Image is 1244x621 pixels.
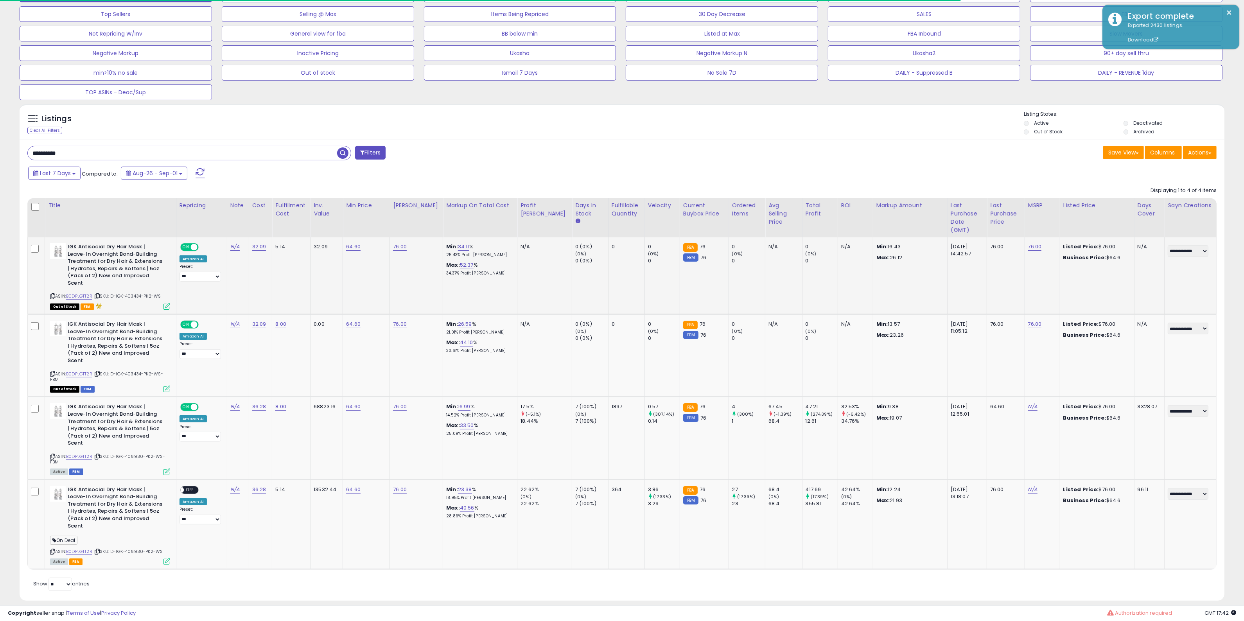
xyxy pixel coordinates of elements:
[393,486,407,494] a: 76.00
[806,321,838,328] div: 0
[1151,187,1217,194] div: Displaying 1 to 4 of 4 items
[732,486,765,493] div: 27
[521,321,566,328] div: N/A
[41,113,72,124] h5: Listings
[446,422,511,436] div: %
[841,494,852,500] small: (0%)
[314,201,339,218] div: Inv. value
[460,261,474,269] a: 52.37
[40,169,71,177] span: Last 7 Days
[50,386,79,393] span: All listings that are currently out of stock and unavailable for purchase on Amazon
[346,403,361,411] a: 64.60
[951,201,984,234] div: Last Purchase Date (GMT)
[648,243,680,250] div: 0
[446,252,511,258] p: 25.43% Profit [PERSON_NAME]
[68,486,163,531] b: IGK Antisocial Dry Hair Mask | Leave-In Overnight Bond-Building Treatment for Dry Hair & Extensio...
[990,243,1019,250] div: 76.00
[732,257,765,264] div: 0
[683,253,698,262] small: FBM
[50,303,79,310] span: All listings that are currently out of stock and unavailable for purchase on Amazon
[700,497,706,504] span: 76
[1122,11,1233,22] div: Export complete
[521,486,572,493] div: 22.62%
[66,371,92,377] a: B0DPLGTT2R
[181,404,191,411] span: ON
[1103,146,1144,159] button: Save View
[806,418,838,425] div: 12.61
[768,321,796,328] div: N/A
[648,201,677,210] div: Velocity
[180,341,221,359] div: Preset:
[446,262,511,276] div: %
[1138,201,1161,218] div: Days Cover
[653,411,674,417] small: (307.14%)
[1138,403,1159,410] div: 3328.07
[626,65,818,81] button: No Sale 7D
[828,6,1020,22] button: SALES
[1028,201,1057,210] div: MSRP
[648,328,659,334] small: (0%)
[732,321,765,328] div: 0
[648,335,680,342] div: 0
[806,403,838,410] div: 47.21
[393,201,440,210] div: [PERSON_NAME]
[683,243,698,252] small: FBA
[446,261,460,269] b: Max:
[50,321,170,391] div: ASIN:
[1063,486,1128,493] div: $76.00
[828,26,1020,41] button: FBA Inbound
[50,486,66,502] img: 41weZzWr6+L._SL40_.jpg
[1063,331,1106,339] b: Business Price:
[732,418,765,425] div: 1
[443,198,517,237] th: The percentage added to the cost of goods (COGS) that forms the calculator for Min & Max prices.
[1025,198,1060,237] th: CSV column name: cust_attr_1_MSRP
[275,486,304,493] div: 5.14
[20,26,212,41] button: Not Repricing W/Inv
[222,65,414,81] button: Out of stock
[82,170,118,178] span: Compared to:
[951,321,981,335] div: [DATE] 11:05:12
[20,6,212,22] button: Top Sellers
[575,257,608,264] div: 0 (0%)
[1034,120,1048,126] label: Active
[50,371,163,382] span: | SKU: D-IGK-403434-PK2-WS-FBM
[1226,8,1233,18] button: ×
[700,243,705,250] span: 76
[446,422,460,429] b: Max:
[876,486,941,493] p: 12.24
[768,403,802,410] div: 67.45
[806,251,817,257] small: (0%)
[1063,486,1099,493] b: Listed Price:
[700,403,705,410] span: 76
[683,486,698,495] small: FBA
[1028,243,1042,251] a: 76.00
[446,403,511,418] div: %
[197,321,210,328] span: OFF
[575,218,580,225] small: Days In Stock.
[683,496,698,504] small: FBM
[876,254,890,261] strong: Max:
[648,251,659,257] small: (0%)
[252,486,266,494] a: 36.28
[101,609,136,617] a: Privacy Policy
[841,321,867,328] div: N/A
[648,418,680,425] div: 0.14
[626,6,818,22] button: 30 Day Decrease
[446,413,511,418] p: 14.52% Profit [PERSON_NAME]
[180,255,207,262] div: Amazon AI
[841,243,867,250] div: N/A
[648,486,680,493] div: 3.86
[446,339,460,346] b: Max:
[20,65,212,81] button: min>10% no sale
[50,486,170,564] div: ASIN:
[446,403,458,410] b: Min:
[314,321,337,328] div: 0.00
[66,548,92,555] a: B0DPLGTT2R
[876,403,888,410] strong: Min:
[1133,128,1154,135] label: Archived
[774,411,792,417] small: (-1.39%)
[446,486,511,501] div: %
[458,486,472,494] a: 23.38
[1034,128,1063,135] label: Out of Stock
[81,386,95,393] span: FBM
